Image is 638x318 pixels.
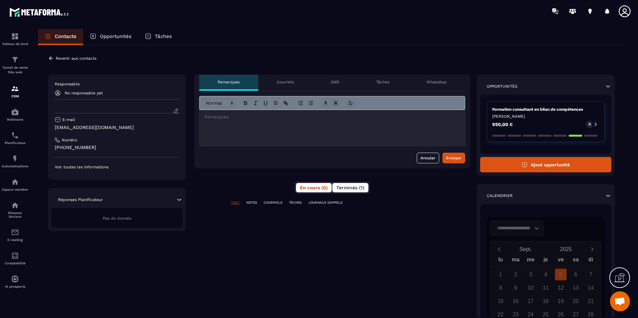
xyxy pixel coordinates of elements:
p: 0 [589,122,591,127]
a: schedulerschedulerPlanificateur [2,126,28,150]
button: Annuler [417,153,439,163]
p: [PERSON_NAME] [492,114,599,119]
p: No responsable yet [65,91,103,95]
p: Tunnel de vente Site web [2,65,28,75]
p: Comptabilité [2,261,28,265]
p: Calendrier [487,193,513,198]
a: formationformationCRM [2,80,28,103]
a: emailemailE-mailing [2,223,28,247]
span: Terminés (1) [336,185,364,190]
img: logo [9,6,69,18]
p: E-mailing [2,238,28,242]
p: Revenir aux contacts [56,56,96,61]
p: Webinaire [2,118,28,121]
a: accountantaccountantComptabilité [2,247,28,270]
p: Contacts [55,33,76,39]
p: TÂCHES [289,200,302,205]
p: Tableau de bord [2,42,28,46]
img: email [11,228,19,236]
img: formation [11,56,19,64]
img: social-network [11,201,19,209]
p: TOUT [231,200,240,205]
p: Espace membre [2,188,28,191]
p: Numéro [62,137,77,143]
p: JOURNAUX D'APPELS [308,200,342,205]
p: Automatisations [2,164,28,168]
img: formation [11,32,19,40]
button: Ajout opportunité [480,157,611,172]
img: accountant [11,252,19,260]
button: Envoyer [442,153,465,163]
p: E-mail [62,117,75,122]
p: IA prospects [2,285,28,288]
button: Terminés (1) [332,183,368,192]
p: NOTES [246,200,257,205]
p: [EMAIL_ADDRESS][DOMAIN_NAME] [55,124,179,131]
p: Courriels [277,79,294,85]
img: formation [11,85,19,93]
div: Envoyer [446,155,461,161]
a: automationsautomationsAutomatisations [2,150,28,173]
a: formationformationTableau de bord [2,27,28,51]
p: Formation consultant en bilan de compétences [492,107,599,112]
p: Remarques [218,79,240,85]
a: Ouvrir le chat [610,291,630,311]
p: Voir toutes les informations [55,164,179,170]
p: WhatsApp [426,79,447,85]
img: scheduler [11,131,19,139]
p: Planificateur [2,141,28,145]
a: Contacts [38,29,83,45]
p: SMS [331,79,339,85]
a: social-networksocial-networkRéseaux Sociaux [2,196,28,223]
p: Tâches [155,33,172,39]
p: COURRIELS [264,200,282,205]
a: automationsautomationsEspace membre [2,173,28,196]
p: [PHONE_NUMBER] [55,144,179,151]
p: Opportunités [100,33,131,39]
img: automations [11,275,19,283]
img: automations [11,108,19,116]
p: CRM [2,94,28,98]
img: automations [11,155,19,163]
a: automationsautomationsWebinaire [2,103,28,126]
p: Réseaux Sociaux [2,211,28,218]
span: En cours (0) [300,185,328,190]
p: Responsable [55,81,179,87]
img: automations [11,178,19,186]
p: Opportunités [487,84,518,89]
a: formationformationTunnel de vente Site web [2,51,28,80]
a: Opportunités [83,29,138,45]
a: Tâches [138,29,179,45]
p: Tâches [376,79,389,85]
p: 950,00 € [492,122,513,127]
span: Pas de donnée [103,216,131,221]
p: Réponses Planificateur [58,197,103,202]
button: En cours (0) [296,183,332,192]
